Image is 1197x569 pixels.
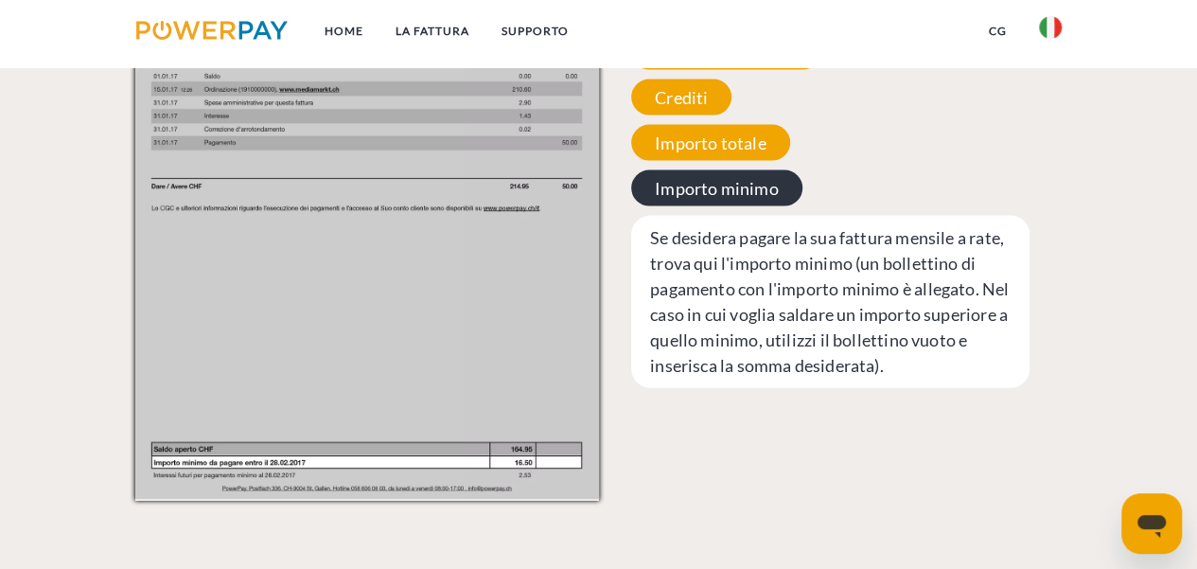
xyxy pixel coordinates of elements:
iframe: Pulsante per aprire la finestra di messaggistica [1121,493,1182,554]
a: LA FATTURA [378,14,484,48]
span: Se desidera pagare la sua fattura mensile a rate, trova qui l'importo minimo (un bollettino di pa... [631,216,1030,388]
img: it [1039,16,1062,39]
a: Home [308,14,378,48]
span: Importo minimo [631,170,802,206]
span: Importo totale [631,125,790,161]
span: Crediti [631,80,731,116]
a: Supporto [484,14,584,48]
a: CG [973,14,1023,48]
img: logo-powerpay.svg [136,21,289,40]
